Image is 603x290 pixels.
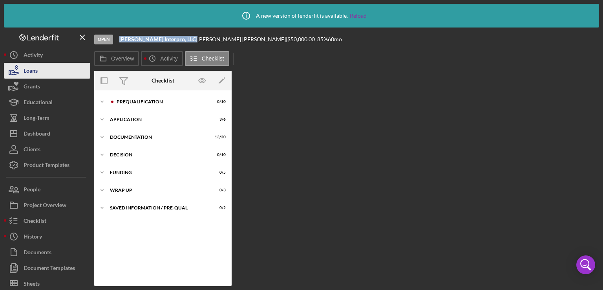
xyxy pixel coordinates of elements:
button: Checklist [185,51,229,66]
button: Document Templates [4,260,90,276]
div: Open Intercom Messenger [576,255,595,274]
div: Checklist [152,77,174,84]
button: Activity [141,51,183,66]
div: Documents [24,244,51,262]
button: Activity [4,47,90,63]
div: 85 % [317,36,328,42]
div: 0 / 2 [212,206,226,210]
b: [PERSON_NAME] Interpro, LLC [119,36,196,42]
div: History [24,229,42,246]
div: Documentation [110,135,206,139]
div: Long-Term [24,110,49,128]
div: Educational [24,94,53,112]
a: Reload [350,13,367,19]
button: History [4,229,90,244]
button: Long-Term [4,110,90,126]
div: Funding [110,170,206,175]
div: Wrap up [110,188,206,193]
div: Saved Information / Pre-Qual [110,206,206,210]
div: [PERSON_NAME] [PERSON_NAME] | [197,36,287,42]
div: Dashboard [24,126,50,143]
button: Overview [94,51,139,66]
button: Dashboard [4,126,90,141]
div: | [119,36,197,42]
div: Decision [110,152,206,157]
div: Grants [24,79,40,96]
div: Product Templates [24,157,69,175]
div: Application [110,117,206,122]
label: Checklist [202,55,224,62]
label: Activity [160,55,177,62]
div: People [24,182,40,199]
button: Checklist [4,213,90,229]
button: Clients [4,141,90,157]
div: $50,000.00 [287,36,317,42]
div: A new version of lenderfit is available. [236,6,367,26]
div: 13 / 20 [212,135,226,139]
div: 0 / 10 [212,99,226,104]
div: Project Overview [24,197,66,215]
div: Document Templates [24,260,75,278]
button: Grants [4,79,90,94]
div: 0 / 10 [212,152,226,157]
div: Clients [24,141,40,159]
div: 0 / 3 [212,188,226,193]
label: Overview [111,55,134,62]
button: Loans [4,63,90,79]
div: Checklist [24,213,46,231]
div: 3 / 6 [212,117,226,122]
button: People [4,182,90,197]
div: 0 / 5 [212,170,226,175]
button: Educational [4,94,90,110]
div: Loans [24,63,38,81]
div: Prequalification [117,99,206,104]
button: Documents [4,244,90,260]
div: Open [94,35,113,44]
div: 60 mo [328,36,342,42]
button: Project Overview [4,197,90,213]
button: Product Templates [4,157,90,173]
div: Activity [24,47,43,65]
